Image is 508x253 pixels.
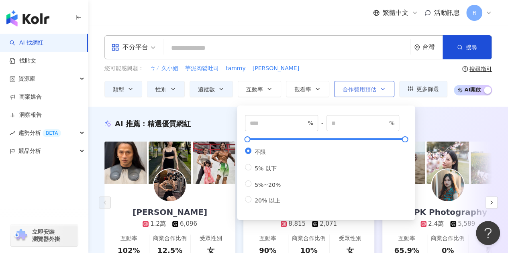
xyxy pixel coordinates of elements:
[10,225,78,246] a: chrome extension立即安裝 瀏覽器外掛
[13,229,29,242] img: chrome extension
[253,65,299,73] span: [PERSON_NAME]
[155,86,167,93] span: 性別
[225,64,246,73] button: tammy
[10,93,42,101] a: 商案媒合
[150,64,179,73] button: ㄅㄥ久小姐
[10,130,15,136] span: rise
[288,220,306,228] div: 8,815
[428,220,444,228] div: 2.4萬
[18,124,61,142] span: 趨勢分析
[185,65,219,73] span: 芋泥肉鬆吐司
[190,81,233,97] button: 追蹤數
[150,220,166,228] div: 1.2萬
[318,119,326,128] span: -
[286,81,329,97] button: 觀看率
[462,66,468,72] span: question-circle
[115,119,191,129] div: AI 推薦 ：
[200,235,222,243] div: 受眾性別
[185,64,219,73] button: 芋泥肉鬆吐司
[399,81,447,97] button: 更多篩選
[32,228,60,243] span: 立即安裝 瀏覽器外掛
[320,220,337,228] div: 2,071
[154,169,186,201] img: KOL Avatar
[343,86,376,93] span: 合作費用預估
[104,65,144,73] span: 您可能感興趣：
[251,182,284,188] span: 5%~20%
[294,86,311,93] span: 觀看率
[246,86,263,93] span: 互動率
[466,44,477,51] span: 搜尋
[251,165,280,172] span: 5% 以下
[18,142,41,160] span: 競品分析
[111,43,119,51] span: appstore
[443,35,492,59] button: 搜尋
[104,81,142,97] button: 類型
[180,220,197,228] div: 6,096
[431,235,465,243] div: 商業合作比例
[6,10,49,26] img: logo
[414,45,420,51] span: environment
[259,235,276,243] div: 互動率
[104,142,147,184] img: post-image
[153,235,187,243] div: 商業合作比例
[238,81,281,97] button: 互動率
[251,197,284,204] span: 20% 以上
[416,86,439,92] span: 更多篩選
[434,9,460,16] span: 活動訊息
[472,8,476,17] span: R
[398,235,415,243] div: 互動率
[432,169,464,201] img: KOL Avatar
[458,220,475,228] div: 5,589
[10,57,36,65] a: 找貼文
[400,206,495,218] div: TPK Photography
[193,142,235,184] img: post-image
[147,81,185,97] button: 性別
[149,142,191,184] img: post-image
[389,119,394,128] span: %
[226,65,246,73] span: tammy
[334,81,394,97] button: 合作費用預估
[308,119,313,128] span: %
[111,41,148,54] div: 不分平台
[150,65,178,73] span: ㄅㄥ久小姐
[18,70,35,88] span: 資源庫
[383,8,408,17] span: 繁體中文
[147,119,191,128] span: 精選優質網紅
[113,86,124,93] span: 類型
[120,235,137,243] div: 互動率
[252,64,300,73] button: [PERSON_NAME]
[476,221,500,245] iframe: Help Scout Beacon - Open
[251,149,269,155] span: 不限
[43,129,61,137] div: BETA
[422,44,443,51] div: 台灣
[124,206,215,218] div: [PERSON_NAME]
[198,86,215,93] span: 追蹤數
[469,66,492,72] div: 搜尋指引
[292,235,326,243] div: 商業合作比例
[339,235,361,243] div: 受眾性別
[10,39,43,47] a: searchAI 找網紅
[10,111,42,119] a: 洞察報告
[426,142,469,184] img: post-image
